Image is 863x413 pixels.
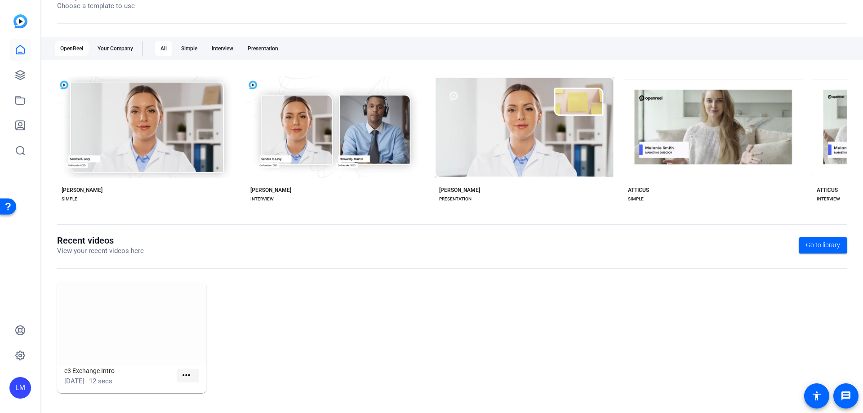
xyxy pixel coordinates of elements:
[57,1,135,11] p: Choose a template to use
[155,41,172,56] div: All
[799,237,847,253] a: Go to library
[9,377,31,399] div: LM
[181,370,192,381] mat-icon: more_horiz
[62,195,77,203] div: SIMPLE
[439,195,472,203] div: PRESENTATION
[92,41,138,56] div: Your Company
[176,41,203,56] div: Simple
[250,195,274,203] div: INTERVIEW
[57,281,206,365] img: e3 Exchange Intro
[628,195,644,203] div: SIMPLE
[242,41,284,56] div: Presentation
[817,195,840,203] div: INTERVIEW
[439,187,480,194] div: [PERSON_NAME]
[13,14,27,28] img: blue-gradient.svg
[57,235,144,246] h1: Recent videos
[57,246,144,256] p: View your recent videos here
[64,377,85,385] span: [DATE]
[62,187,102,194] div: [PERSON_NAME]
[628,187,649,194] div: ATTICUS
[55,41,89,56] div: OpenReel
[841,391,851,401] mat-icon: message
[206,41,239,56] div: Interview
[811,391,822,401] mat-icon: accessibility
[89,377,112,385] span: 12 secs
[817,187,838,194] div: ATTICUS
[806,240,840,250] span: Go to library
[64,365,177,376] h1: e3 Exchange Intro
[250,187,291,194] div: [PERSON_NAME]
